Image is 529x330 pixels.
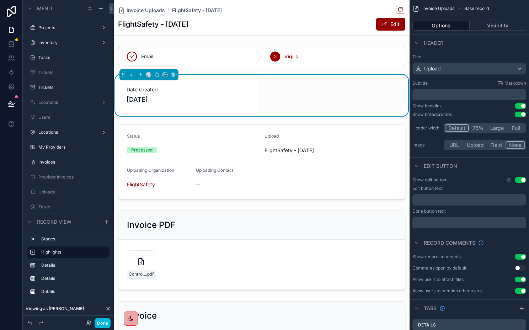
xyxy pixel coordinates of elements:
div: Allow users to mention other users [412,288,482,294]
span: Tabs [424,305,437,312]
label: Tickets [38,85,105,90]
button: Upload [464,141,487,149]
div: Comments open by default [412,265,466,271]
button: Default [445,124,469,132]
div: Allow users to attach files [412,277,464,282]
label: Locations [38,100,95,105]
label: Details [41,276,104,281]
a: Invoice Uploads [118,7,165,14]
label: Tasks [38,204,105,210]
label: Highlights [41,249,104,255]
div: scrollable content [23,230,114,304]
span: Date Created [127,86,250,93]
label: Edit button text [412,186,443,191]
span: Base record [464,6,489,11]
span: Menu [37,5,52,12]
button: Upload [412,63,526,75]
div: Show breadcrumbs [412,112,452,117]
button: Field [487,141,506,149]
label: Header width [412,125,441,131]
span: [DATE] [127,95,250,105]
label: Inventory [38,40,95,46]
label: Image [412,142,441,148]
label: My Providers [38,144,105,150]
div: Show record comments [412,254,461,260]
span: Record comments [424,239,475,246]
label: Tickets [38,70,105,75]
div: Show backlink [412,103,442,109]
button: Visibility [470,21,527,31]
div: scrollable content [412,194,526,206]
button: Large [487,124,507,132]
a: FlightSafety - [DATE] [172,7,222,14]
span: Edit button [424,163,457,170]
span: Header [424,39,443,47]
label: Show edit button [412,177,446,183]
button: URL [445,141,464,149]
button: Full [507,124,525,132]
button: Options [412,21,470,31]
label: Uploads [38,189,105,195]
label: Title [412,54,526,60]
label: Invoices [38,159,105,165]
span: Viewing as [PERSON_NAME] [26,306,84,312]
span: Record view [37,218,71,225]
label: Done button text [412,208,446,214]
label: Details [41,262,104,268]
span: Invoice Uploads [422,6,454,11]
span: Invoice Uploads [127,7,165,14]
a: Markdown [497,80,526,86]
div: scrollable content [412,89,526,100]
label: Tasks [38,55,105,60]
button: Done [95,318,111,328]
div: scrollable content [412,217,526,228]
label: Projects [38,25,95,31]
label: Locations [38,129,95,135]
button: 75% [469,124,487,132]
h1: FlightSafety - [DATE] [118,19,188,29]
button: None [506,141,525,149]
span: Markdown [504,80,526,86]
label: Users [38,115,105,120]
span: Upload [424,65,441,72]
label: Provider Invoices [38,174,105,180]
button: Edit [376,18,405,31]
label: Details [41,289,104,294]
label: Stages [41,236,104,242]
label: Subtitle [412,80,428,86]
